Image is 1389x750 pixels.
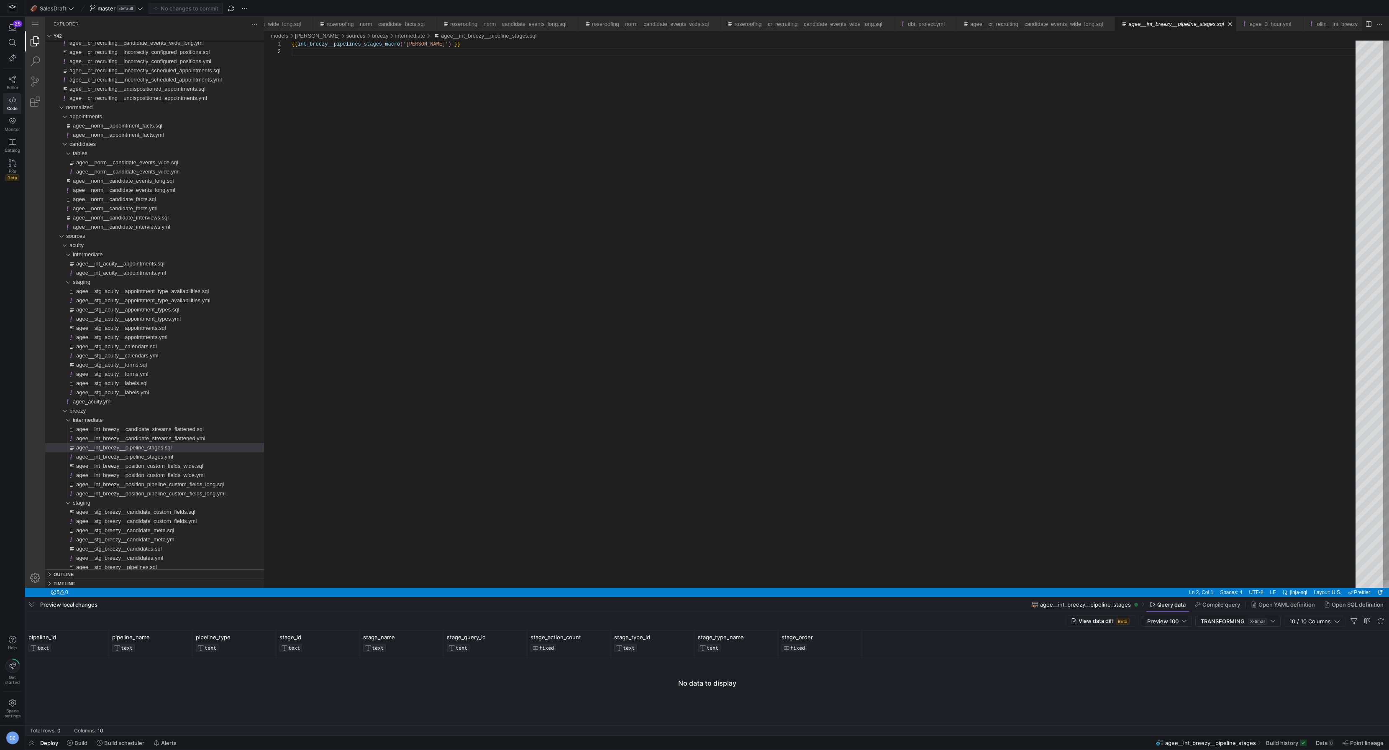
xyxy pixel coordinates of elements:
div: Ln 2, Col 1 [1161,571,1192,580]
div: /models/agee/sources/acuity/staging/agee__stg_acuity__appointment_types.yml [42,298,239,307]
div: /models/agee/sources/acuity/staging [48,261,239,270]
div: jinja-sql [1264,571,1286,580]
span: agee_acuity.yml [48,382,87,388]
span: agee__int_breezy__position_custom_fields_wide.sql [51,446,178,452]
li: Close (⌘W) [1268,3,1276,12]
span: agee__stg_breezy__candidates.sql [51,529,137,535]
div: agee__stg_acuity__appointment_types.sql [20,288,239,298]
div: /models/agee/sources/acuity/staging/agee__stg_acuity__labels.sql [42,362,239,371]
span: agee__int_breezy__position_custom_fields_wide.yml [51,455,179,462]
div: Timeline Section [20,562,239,571]
div: agee__norm__candidate_events_wide.sql [20,141,239,151]
div: agee__cr_recruiting__undispositioned_appointments.sql [20,68,239,77]
ul: Tab actions [857,3,869,12]
span: Preview 100 [1147,618,1179,625]
div: /models/agee/core/recruiting/hourly/agee__cr_recruiting__candidate_events_wide_long.yml [35,22,239,31]
span: Catalog [5,148,20,153]
div: /models/agee/sources/breezy/intermediate/agee__int_breezy__pipeline_stages.sql [42,426,239,436]
span: SalesDraft [40,5,67,12]
ul: Tab actions [541,3,553,12]
a: Editor Language Status: Formatting, There are multiple formatters for 'jinja-sql' files. One of t... [1256,571,1264,580]
div: agee__stg_acuity__labels.yml [20,371,239,380]
div: agee__int_breezy__pipeline_stages.sql [20,426,239,436]
span: agee__stg_acuity__forms.yml [51,354,123,360]
li: Close (⌘W) [685,3,694,12]
div: agee__stg_breezy__candidate_meta.yml [20,518,239,528]
div: agee__stg_breezy__pipelines.sql [20,546,239,555]
ul: Tab actions [400,3,411,12]
div: agee__int_breezy__position_pipeline_custom_fields_long.yml [20,472,239,482]
div: agee__stg_acuity__appointment_types.yml [20,298,239,307]
a: agee__int_breezy__pipeline_stages.sql [1103,4,1199,10]
span: agee__norm__appointment_facts.sql [48,106,137,112]
span: default [117,5,136,12]
button: Alerts [150,736,180,750]
div: /models/agee/core/recruiting/hourly/agee__cr_recruiting__incorrectly_scheduled_appointments.sql [35,49,239,59]
span: acuity [44,225,59,232]
div: agee__stg_acuity__calendars.yml [20,334,239,344]
a: Spacesettings [3,695,21,722]
a: Notifications [1350,571,1360,580]
div: /models/agee/core/recruiting/hourly/agee__cr_recruiting__undispositioned_appointments.sql [35,68,239,77]
div: /models/agee/sources/acuity [44,224,239,233]
span: agee__int_acuity__appointments.yml [51,253,141,259]
a: intermediate [370,16,400,22]
div: /models/agee/sources/acuity/staging/agee__stg_acuity__appointment_types.sql [42,288,239,298]
a: LF [1243,571,1253,580]
div: Errors: 5 [22,571,46,580]
div: breezy [20,390,239,399]
span: agee__cr_recruiting__incorrectly_scheduled_appointments.sql [44,51,195,57]
div: /models/agee/core/recruiting/hourly/agee__cr_recruiting__incorrectly_configured_positions.yml [35,40,239,49]
span: agee__stg_acuity__appointments.sql [51,308,141,314]
div: agee__stg_acuity__calendars.sql [20,325,239,334]
div: normalized [20,86,239,95]
div: agee__cr_recruiting__incorrectly_scheduled_appointments.yml [20,59,239,68]
ul: Tab actions [1266,3,1278,12]
span: agee__int_breezy__position_pipeline_custom_fields_long.yml [51,474,200,480]
span: agee__int_breezy__pipeline_stages.yml [51,437,148,443]
div: /models [246,15,263,24]
button: Build [63,736,91,750]
div: Editor Language Status: Formatting, There are multiple formatters for 'jinja-sql' files. One of t... [1254,571,1264,580]
span: agee__cr_recruiting__candidate_events_wide_long.yml [44,23,179,29]
div: /models/agee/sources/breezy [347,15,363,24]
div: /models/agee/sources/breezy/staging [48,482,239,491]
div: staging [20,261,239,270]
span: agee__stg_breezy__candidate_meta.sql [51,510,149,517]
div: agee_acuity.yml [20,380,239,390]
span: 🏈 [31,5,36,11]
span: intermediate [48,400,78,406]
div: agee__norm__candidate_interviews.yml [20,206,239,215]
span: View data diff [1079,617,1130,625]
button: View data diffBeta [1066,615,1135,627]
span: PRs [9,168,16,173]
span: Space settings [5,708,21,718]
button: Build history [1262,736,1310,750]
span: agee__cr_recruiting__incorrectly_configured_positions.yml [44,41,186,48]
div: /models/agee/sources/acuity/staging/agee__stg_acuity__appointments.sql [42,307,239,316]
span: agee__stg_breezy__pipelines.sql [51,547,132,554]
div: agee__norm__candidate_facts.yml [20,187,239,196]
div: agee__stg_acuity__appointments.yml [20,316,239,325]
li: Close (⌘W) [859,3,867,12]
span: agee__stg_acuity__labels.yml [51,372,124,379]
span: agee__int_breezy__position_pipeline_custom_fields_long.sql [51,464,199,471]
span: agee__norm__candidate_events_wide.sql [51,143,153,149]
div: /models/agee/sources/breezy/staging/agee__stg_breezy__candidates.yml [42,537,239,546]
a: sources [321,16,341,22]
div: Layout: U.S. [1285,571,1320,580]
div: agee__norm__candidate_facts.sql [20,178,239,187]
button: 10 / 10 Columns [1284,616,1345,627]
div: /models/agee/sources/breezy/intermediate/agee__int_breezy__candidate_streams_flattened.yml [42,417,239,426]
div: /models/agee [270,15,315,24]
span: agee__stg_breezy__candidate_custom_fields.yml [51,501,172,508]
div: /models/agee/sources/acuity/intermediate [48,233,239,242]
span: agee__norm__candidate_events_long.sql [48,161,149,167]
span: Beta [1116,618,1130,625]
div: Outline Section [20,553,239,562]
button: Query data [1146,597,1189,612]
div: agee__stg_breezy__candidate_custom_fields.sql [20,491,239,500]
div: acuity [20,224,239,233]
li: Close (⌘W) [921,3,930,12]
span: master [97,5,115,12]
